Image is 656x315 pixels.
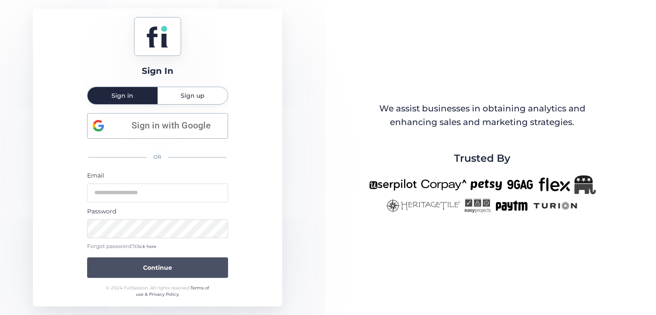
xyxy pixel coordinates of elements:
[539,175,570,194] img: flex-new.png
[102,285,213,298] div: © 2024 FullSession. All rights reserved.
[87,171,228,180] div: Email
[464,198,491,213] img: easyprojects-new.png
[111,93,133,99] span: Sign in
[135,244,156,249] span: Click here
[471,175,502,194] img: petsy-new.png
[369,175,417,194] img: userpilot-new.png
[506,175,534,194] img: 9gag-new.png
[386,198,460,213] img: heritagetile-new.png
[454,150,510,166] span: Trusted By
[87,207,228,216] div: Password
[421,175,466,194] img: corpay-new.png
[532,198,579,213] img: turion-new.png
[181,93,205,99] span: Sign up
[87,257,228,278] button: Continue
[142,64,173,78] div: Sign In
[87,242,228,251] div: Forgot password?
[369,102,595,129] div: We assist businesses in obtaining analytics and enhancing sales and marketing strategies.
[574,175,596,194] img: Republicanlogo-bw.png
[87,148,228,166] div: OR
[495,198,528,213] img: paytm-new.png
[143,263,172,272] span: Continue
[120,119,223,133] span: Sign in with Google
